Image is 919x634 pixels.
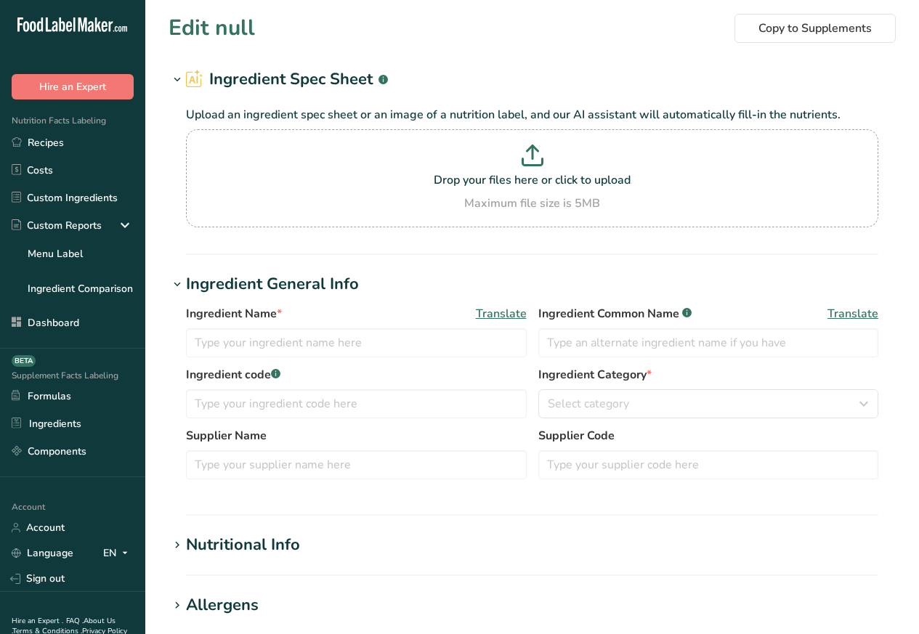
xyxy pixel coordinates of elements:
[66,616,84,626] a: FAQ .
[538,450,879,479] input: Type your supplier code here
[538,389,879,418] button: Select category
[12,355,36,367] div: BETA
[186,593,259,617] div: Allergens
[12,540,73,566] a: Language
[186,68,388,92] h2: Ingredient Spec Sheet
[186,427,527,444] label: Supplier Name
[758,20,872,37] span: Copy to Supplements
[186,328,527,357] input: Type your ingredient name here
[190,171,875,189] p: Drop your files here or click to upload
[538,305,692,322] span: Ingredient Common Name
[476,305,527,322] span: Translate
[186,106,878,123] p: Upload an ingredient spec sheet or an image of a nutrition label, and our AI assistant will autom...
[169,12,255,44] h1: Edit null
[186,366,527,383] label: Ingredient code
[186,272,359,296] div: Ingredient General Info
[186,389,527,418] input: Type your ingredient code here
[12,74,134,99] button: Hire an Expert
[186,450,527,479] input: Type your supplier name here
[186,533,300,557] div: Nutritional Info
[827,305,878,322] span: Translate
[12,616,63,626] a: Hire an Expert .
[548,395,629,412] span: Select category
[190,195,875,212] div: Maximum file size is 5MB
[538,366,879,383] label: Ingredient Category
[186,305,282,322] span: Ingredient Name
[12,218,102,233] div: Custom Reports
[538,328,879,357] input: Type an alternate ingredient name if you have
[538,427,879,444] label: Supplier Code
[103,545,134,562] div: EN
[734,14,896,43] button: Copy to Supplements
